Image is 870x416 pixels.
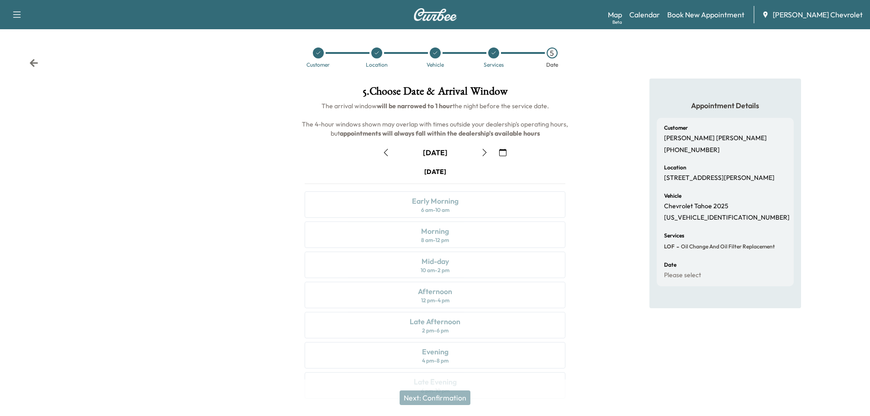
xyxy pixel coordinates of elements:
span: Oil Change and Oil Filter Replacement [679,243,775,250]
h6: Vehicle [664,193,681,199]
p: [PHONE_NUMBER] [664,146,720,154]
div: Customer [306,62,330,68]
a: Book New Appointment [667,9,744,20]
p: [PERSON_NAME] [PERSON_NAME] [664,134,767,142]
div: Beta [612,19,622,26]
h6: Date [664,262,676,268]
div: Vehicle [427,62,444,68]
div: [DATE] [423,147,448,158]
a: MapBeta [608,9,622,20]
h6: Customer [664,125,688,131]
p: [STREET_ADDRESS][PERSON_NAME] [664,174,775,182]
b: will be narrowed to 1 hour [377,102,453,110]
p: Chevrolet Tahoe 2025 [664,202,728,211]
h6: Location [664,165,686,170]
span: [PERSON_NAME] Chevrolet [773,9,863,20]
div: 5 [547,47,558,58]
a: Calendar [629,9,660,20]
b: appointments will always fall within the dealership's available hours [340,129,540,137]
div: Location [366,62,388,68]
div: [DATE] [424,167,446,176]
h5: Appointment Details [657,100,794,111]
p: [US_VEHICLE_IDENTIFICATION_NUMBER] [664,214,790,222]
span: - [675,242,679,251]
div: Back [29,58,38,68]
h6: Services [664,233,684,238]
h1: 5 . Choose Date & Arrival Window [297,86,573,101]
div: Services [484,62,504,68]
div: Date [546,62,558,68]
p: Please select [664,271,701,279]
span: LOF [664,243,675,250]
img: Curbee Logo [413,8,457,21]
span: The arrival window the night before the service date. The 4-hour windows shown may overlap with t... [302,102,569,137]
